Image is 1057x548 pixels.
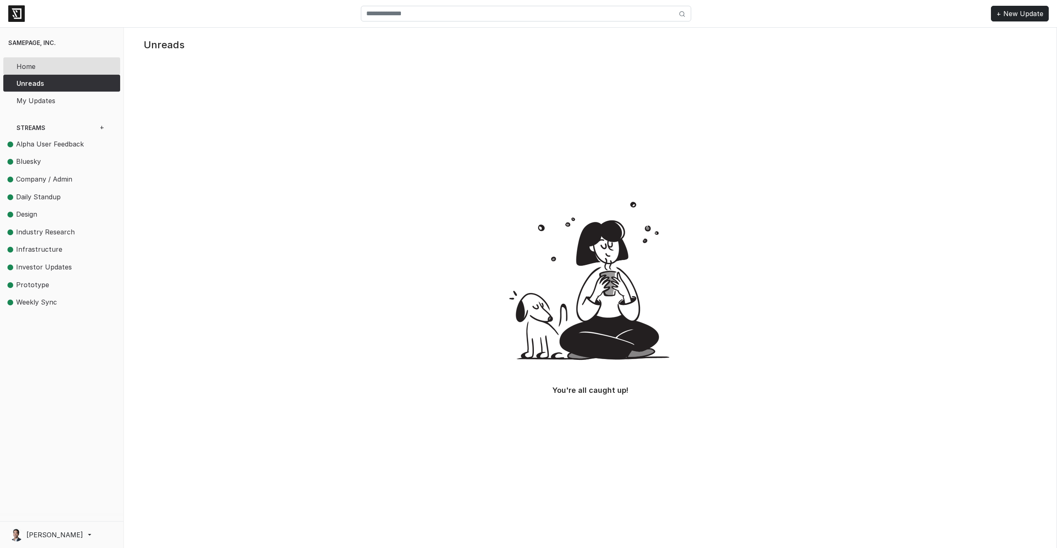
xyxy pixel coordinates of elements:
span: Alpha User Feedback [7,139,95,150]
span: Unreads [17,78,95,88]
span: You're all caught up! [552,386,628,394]
a: Investor Updates [3,258,114,276]
span: Samepage, Inc. [8,39,56,46]
span: Design [7,209,95,220]
span: Investor Updates [7,262,95,273]
a: Daily Standup [3,188,114,206]
span: Industry Research [7,227,95,238]
a: Company / Admin [3,170,114,188]
a: Bluesky [3,153,114,171]
a: Home [10,57,114,75]
a: Unreads [10,75,114,92]
span: Prototype [7,280,95,291]
a: Design [3,206,114,224]
span: Weekly Sync [16,298,57,306]
span: Home [17,61,95,71]
a: [PERSON_NAME] [10,528,114,541]
span: Infrastructure [16,245,62,253]
a: Industry Research [3,223,114,241]
span: Streams [17,123,82,132]
span: Daily Standup [16,193,61,201]
a: Infrastructure [3,241,114,259]
span: Weekly Sync [7,297,95,308]
span: Design [16,210,37,218]
img: Jason Wu [10,528,23,541]
span: Infrastructure [7,244,95,255]
a: + [90,119,114,135]
span: Investor Updates [16,263,72,271]
span: Daily Standup [7,192,95,203]
span: Alpha User Feedback [16,140,84,148]
span: Bluesky [16,157,41,165]
a: Weekly Sync [3,294,114,312]
a: + New Update [991,6,1049,21]
a: Streams [10,119,88,135]
a: Alpha User Feedback [3,135,114,153]
span: Bluesky [7,156,95,167]
span: Industry Research [16,228,75,236]
a: Prototype [3,276,114,294]
span: Company / Admin [7,174,95,185]
a: My Updates [10,92,114,109]
span: My Updates [17,96,95,106]
span: + [97,123,107,132]
span: Prototype [16,281,49,289]
span: Company / Admin [16,175,72,183]
span: [PERSON_NAME] [26,530,83,540]
img: no-unreads-ccab2c8ad1960302eca1fc4f5009b637a5c27248bb257d7ad199d440c4bdeabb.png [487,177,694,384]
img: logo-6ba331977e59facfbff2947a2e854c94a5e6b03243a11af005d3916e8cc67d17.png [8,5,25,22]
